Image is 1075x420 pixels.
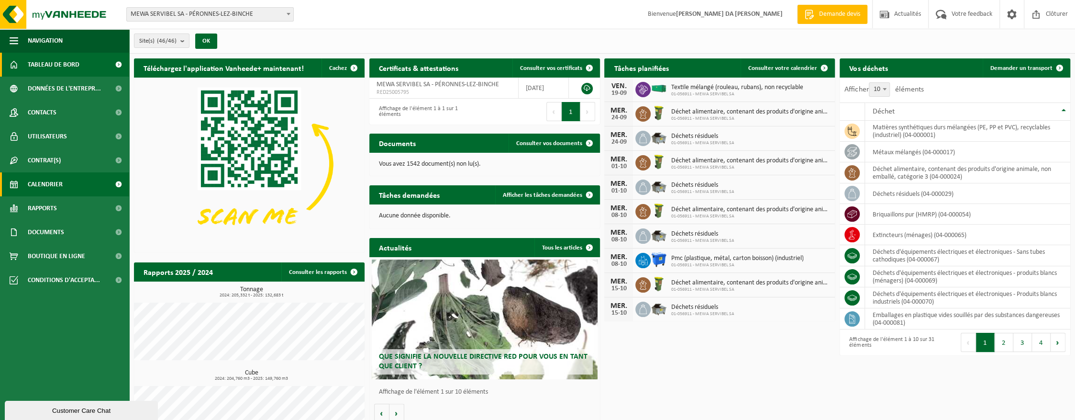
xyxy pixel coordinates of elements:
img: HK-XR-30-GN-00 [651,84,667,93]
span: Que signifie la nouvelle directive RED pour vous en tant que client ? [379,353,587,370]
button: Previous [546,102,562,121]
span: Textile mélangé (rouleau, rubans), non recyclable [671,84,803,91]
div: 15-10 [609,310,628,317]
td: déchet alimentaire, contenant des produits d'origine animale, non emballé, catégorie 3 (04-000024) [865,162,1070,183]
div: 08-10 [609,212,628,219]
span: Contacts [28,101,56,125]
div: MER. [609,253,628,261]
button: 4 [1032,333,1051,352]
span: 01-056911 - MEWA SERVIBEL SA [671,140,734,146]
button: Previous [961,333,976,352]
img: WB-5000-GAL-GY-01 [651,300,667,317]
div: 08-10 [609,261,628,268]
span: 01-056911 - MEWA SERVIBEL SA [671,214,830,219]
td: déchets d'équipements électriques et électroniques - Produits blancs industriels (04-000070) [865,287,1070,308]
h2: Actualités [369,238,421,257]
h2: Certificats & attestations [369,58,468,77]
span: Documents [28,220,64,244]
span: Rapports [28,196,57,220]
a: Demander un transport [983,58,1069,78]
div: MER. [609,302,628,310]
span: 01-056911 - MEWA SERVIBEL SA [671,116,830,122]
div: MER. [609,107,628,114]
button: 2 [995,333,1013,352]
img: WB-5000-GAL-GY-01 [651,178,667,194]
iframe: chat widget [5,399,160,420]
td: déchets résiduels (04-000029) [865,183,1070,204]
a: Consulter vos documents [509,134,599,153]
td: emballages en plastique vides souillés par des substances dangereuses (04-000081) [865,308,1070,329]
img: WB-0060-HPE-GN-50 [651,203,667,219]
img: WB-0060-HPE-GN-50 [651,276,667,292]
label: Afficher éléments [844,86,923,93]
span: Contrat(s) [28,148,61,172]
button: Next [1051,333,1065,352]
div: 15-10 [609,285,628,292]
a: Afficher les tâches demandées [495,185,599,204]
span: Déchet alimentaire, contenant des produits d'origine animale, non emballé, catég... [671,157,830,165]
h2: Tâches planifiées [604,58,678,77]
span: Consulter vos certificats [520,65,582,71]
span: 01-056911 - MEWA SERVIBEL SA [671,262,803,268]
span: 01-056911 - MEWA SERVIBEL SA [671,189,734,195]
div: 01-10 [609,163,628,170]
a: Consulter vos certificats [512,58,599,78]
h3: Cube [139,370,365,381]
span: Déchets résiduels [671,133,734,140]
button: Next [580,102,595,121]
span: 01-056911 - MEWA SERVIBEL SA [671,287,830,293]
p: Affichage de l'élément 1 sur 10 éléments [379,389,595,396]
span: Déchet alimentaire, contenant des produits d'origine animale, non emballé, catég... [671,206,830,214]
h3: Tonnage [139,286,365,298]
div: MER. [609,229,628,237]
button: OK [195,34,217,49]
button: Site(s)(46/46) [134,34,189,48]
h2: Documents [369,134,425,152]
count: (46/46) [157,38,177,44]
span: Consulter votre calendrier [748,65,817,71]
span: RED25005795 [377,89,511,96]
span: MEWA SERVIBEL SA - PÉRONNES-LEZ-BINCHE [126,7,294,22]
img: WB-5000-GAL-GY-01 [651,227,667,243]
h2: Rapports 2025 / 2024 [134,262,222,281]
span: Demander un transport [990,65,1053,71]
span: Déchet alimentaire, contenant des produits d'origine animale, non emballé, catég... [671,279,830,287]
td: [DATE] [519,78,569,99]
span: 10 [869,82,890,97]
div: Affichage de l'élément 1 à 1 sur 1 éléments [374,101,480,122]
div: MER. [609,156,628,163]
td: métaux mélangés (04-000017) [865,142,1070,162]
img: WB-1100-HPE-BE-01 [651,251,667,268]
h2: Vos déchets [840,58,897,77]
p: Vous avez 1542 document(s) non lu(s). [379,161,590,168]
img: WB-0060-HPE-GN-50 [651,105,667,121]
span: Site(s) [139,34,177,48]
span: Déchets résiduels [671,230,734,238]
h2: Téléchargez l'application Vanheede+ maintenant! [134,58,313,77]
span: Déchet [872,108,894,115]
div: VEN. [609,82,628,90]
span: Navigation [28,29,63,53]
span: 01-056911 - MEWA SERVIBEL SA [671,91,803,97]
span: Consulter vos documents [516,140,582,147]
img: WB-5000-GAL-GY-01 [651,129,667,146]
button: 1 [976,333,995,352]
button: 3 [1013,333,1032,352]
div: 24-09 [609,139,628,146]
div: MER. [609,204,628,212]
div: 19-09 [609,90,628,97]
img: WB-0060-HPE-GN-50 [651,154,667,170]
span: Calendrier [28,172,63,196]
div: 01-10 [609,188,628,194]
a: Consulter les rapports [281,262,364,282]
strong: [PERSON_NAME] DA [PERSON_NAME] [676,11,783,18]
span: Boutique en ligne [28,244,85,268]
h2: Tâches demandées [369,185,449,204]
a: Tous les articles [534,238,599,257]
span: Demande devis [817,10,863,19]
span: MEWA SERVIBEL SA - PÉRONNES-LEZ-BINCHE [377,81,499,88]
span: 01-056911 - MEWA SERVIBEL SA [671,165,830,170]
p: Aucune donnée disponible. [379,213,590,219]
td: extincteurs (ménages) (04-000065) [865,225,1070,245]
